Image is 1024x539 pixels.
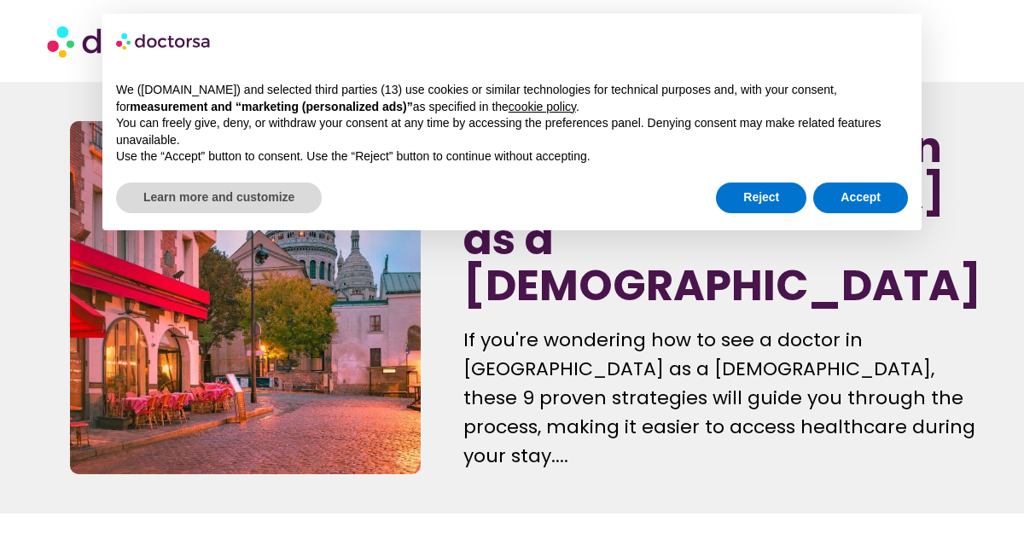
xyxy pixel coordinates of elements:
button: Reject [716,183,806,213]
img: logo [116,27,212,55]
button: Learn more and customize [116,183,322,213]
p: You can freely give, deny, or withdraw your consent at any time by accessing the preferences pane... [116,115,908,148]
p: We ([DOMAIN_NAME]) and selected third parties (13) use cookies or similar technologies for techni... [116,82,908,115]
strong: measurement and “marketing (personalized ads)” [130,100,412,113]
a: cookie policy [509,100,576,113]
p: Use the “Accept” button to consent. Use the “Reject” button to continue without accepting. [116,148,908,165]
button: Accept [813,183,908,213]
h1: How to See a Doctor in [GEOGRAPHIC_DATA] as a [DEMOGRAPHIC_DATA] [463,125,980,309]
div: If you're wondering how to see a doctor in [GEOGRAPHIC_DATA] as a [DEMOGRAPHIC_DATA], these 9 pro... [463,326,980,471]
